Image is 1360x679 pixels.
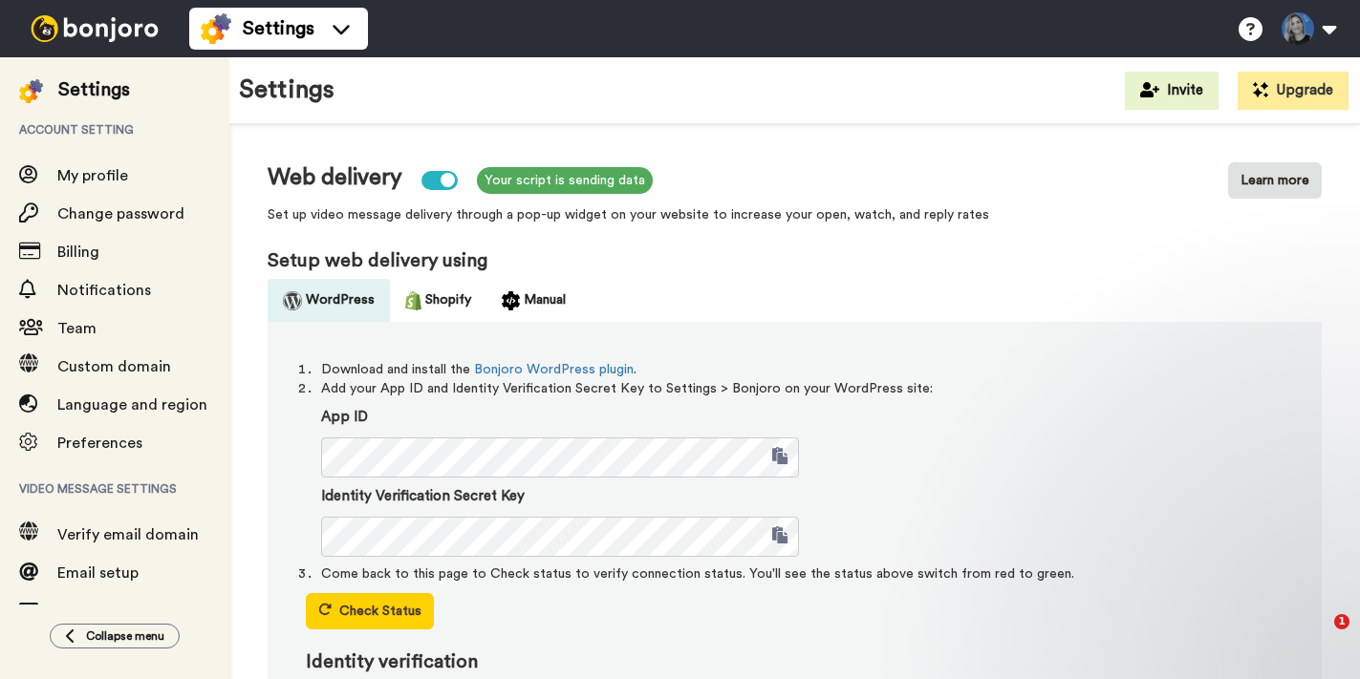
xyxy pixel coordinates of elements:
img: settings-colored.svg [201,13,231,44]
img: icon [405,291,421,310]
button: Upgrade [1238,72,1349,110]
button: Manual [486,279,581,322]
span: Preferences [57,435,142,451]
img: icon [502,291,520,310]
span: Language and region [57,397,207,413]
span: Settings [243,15,314,42]
label: Setup web delivery using [268,247,487,274]
span: My profile [57,168,128,183]
span: Email setup [57,565,139,581]
img: bj-logo-header-white.svg [23,15,166,42]
button: Shopify [390,279,486,322]
img: icon [283,291,302,310]
span: Your script is sending data [477,167,653,194]
span: 1 [1334,614,1349,629]
span: Set up video message delivery through a pop-up widget on your website to increase your open, watc... [268,205,989,224]
span: Custom domain [57,359,171,374]
a: Bonjoro WordPress plugin [474,363,634,376]
a: Learn more [1228,174,1322,187]
span: Collapse menu [86,628,164,644]
span: Billing [57,244,99,260]
button: Invite [1125,72,1219,110]
button: Check Status [306,593,434,629]
button: Collapse menu [50,624,180,648]
img: settings-colored.svg [19,79,43,103]
span: Verify email domain [57,527,199,542]
li: Download and install the . [321,360,1284,379]
iframe: Intercom live chat [1295,614,1341,660]
label: App ID [321,406,1284,429]
label: Web delivery [268,162,402,193]
button: Learn more [1228,162,1322,199]
label: Identity verification [306,648,1284,675]
span: Team [57,321,97,336]
h1: Settings [239,76,335,104]
li: Come back to this page to Check status to verify connection status. You'll see the status above s... [321,564,1284,584]
span: Change password [57,206,184,222]
div: Settings [58,76,130,103]
label: Identity Verification Secret Key [321,485,1284,508]
span: Notifications [57,283,151,298]
li: Add your App ID and Identity Verification Secret Key to Settings > Bonjoro on your WordPress site: [321,379,1284,557]
span: Delivery customization [57,604,220,619]
button: WordPress [268,279,390,322]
